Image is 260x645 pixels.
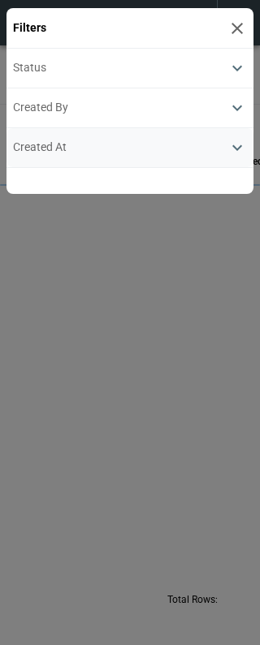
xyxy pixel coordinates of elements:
button: Status [13,58,247,78]
span: Created At [13,140,67,154]
button: Created By [13,98,247,118]
span: Status [13,61,46,75]
button: Created At [13,138,247,157]
span: Created By [13,101,68,114]
p: Filters [13,21,46,35]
